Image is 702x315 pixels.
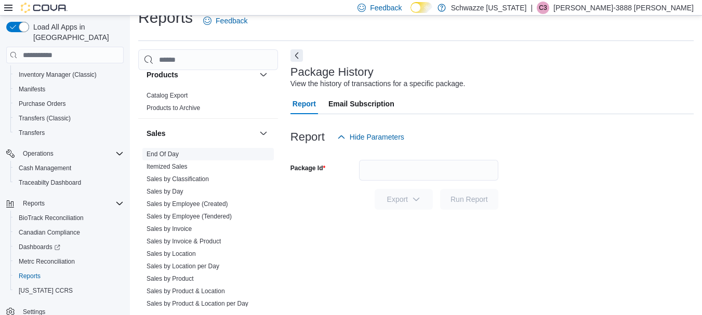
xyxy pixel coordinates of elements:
[10,126,128,140] button: Transfers
[10,82,128,97] button: Manifests
[147,70,178,80] h3: Products
[147,163,188,170] a: Itemized Sales
[19,85,45,93] span: Manifests
[147,287,225,295] span: Sales by Product & Location
[15,212,124,224] span: BioTrack Reconciliation
[375,189,433,210] button: Export
[440,189,498,210] button: Run Report
[15,226,124,239] span: Canadian Compliance
[15,176,85,189] a: Traceabilty Dashboard
[147,175,209,183] a: Sales by Classification
[333,127,408,147] button: Hide Parameters
[553,2,694,14] p: [PERSON_NAME]-3888 [PERSON_NAME]
[199,10,251,31] a: Feedback
[10,175,128,190] button: Traceabilty Dashboard
[19,114,71,122] span: Transfers (Classic)
[19,179,81,187] span: Traceabilty Dashboard
[451,194,488,204] span: Run Report
[370,3,402,13] span: Feedback
[19,147,124,160] span: Operations
[19,197,124,210] span: Reports
[290,78,466,89] div: View the history of transactions for a specific package.
[147,92,188,99] a: Catalog Export
[15,226,84,239] a: Canadian Compliance
[147,162,188,171] span: Itemized Sales
[147,287,225,295] a: Sales by Product & Location
[15,127,124,139] span: Transfers
[410,2,432,13] input: Dark Mode
[147,300,248,307] a: Sales by Product & Location per Day
[328,93,394,114] span: Email Subscription
[537,2,549,14] div: Christopher-3888 Perales
[147,128,255,139] button: Sales
[10,254,128,269] button: Metrc Reconciliation
[451,2,527,14] p: Schwazze [US_STATE]
[147,150,179,158] a: End Of Day
[15,284,124,297] span: Washington CCRS
[138,7,193,28] h1: Reports
[10,111,128,126] button: Transfers (Classic)
[10,240,128,254] a: Dashboards
[19,272,41,280] span: Reports
[10,269,128,283] button: Reports
[257,69,270,81] button: Products
[147,104,200,112] a: Products to Archive
[10,67,128,82] button: Inventory Manager (Classic)
[147,150,179,158] span: End Of Day
[15,162,75,174] a: Cash Management
[147,188,183,195] a: Sales by Day
[147,187,183,196] span: Sales by Day
[15,241,124,253] span: Dashboards
[147,175,209,183] span: Sales by Classification
[147,225,192,232] a: Sales by Invoice
[381,189,427,210] span: Export
[147,237,221,245] span: Sales by Invoice & Product
[147,275,194,282] a: Sales by Product
[290,49,303,62] button: Next
[147,263,219,270] a: Sales by Location per Day
[147,250,196,257] a: Sales by Location
[531,2,533,14] p: |
[15,270,124,282] span: Reports
[10,225,128,240] button: Canadian Compliance
[19,214,84,222] span: BioTrack Reconciliation
[15,284,77,297] a: [US_STATE] CCRS
[147,262,219,270] span: Sales by Location per Day
[147,91,188,100] span: Catalog Export
[2,196,128,211] button: Reports
[15,98,70,110] a: Purchase Orders
[15,127,49,139] a: Transfers
[15,212,88,224] a: BioTrack Reconciliation
[10,161,128,175] button: Cash Management
[15,83,124,95] span: Manifests
[21,3,68,13] img: Cova
[19,147,58,160] button: Operations
[15,241,64,253] a: Dashboards
[290,131,325,143] h3: Report
[257,127,270,140] button: Sales
[147,299,248,308] span: Sales by Product & Location per Day
[539,2,547,14] span: C3
[147,212,232,221] span: Sales by Employee (Tendered)
[216,16,247,26] span: Feedback
[19,129,45,137] span: Transfers
[15,255,79,268] a: Metrc Reconciliation
[23,149,54,158] span: Operations
[147,213,232,220] a: Sales by Employee (Tendered)
[350,132,404,142] span: Hide Parameters
[15,69,101,81] a: Inventory Manager (Classic)
[147,70,255,80] button: Products
[19,228,80,237] span: Canadian Compliance
[15,83,49,95] a: Manifests
[147,128,166,139] h3: Sales
[138,89,278,118] div: Products
[10,97,128,111] button: Purchase Orders
[147,200,228,208] a: Sales by Employee (Created)
[290,164,325,172] label: Package Id
[19,71,97,79] span: Inventory Manager (Classic)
